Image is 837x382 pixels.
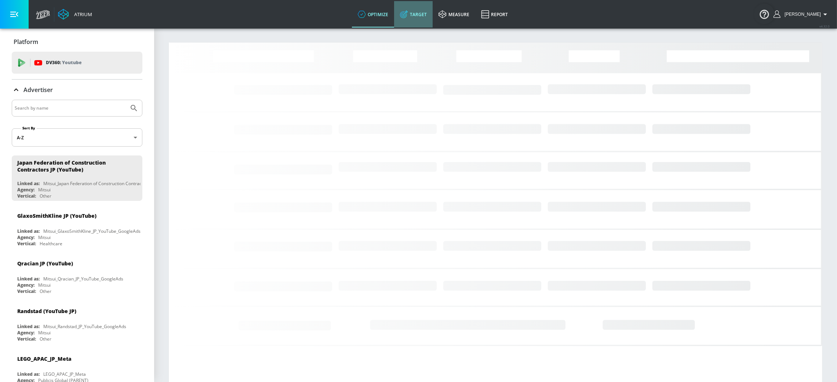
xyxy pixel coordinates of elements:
[17,260,73,267] div: Qracian JP (YouTube)
[58,9,92,20] a: Atrium
[17,234,34,240] div: Agency:
[475,1,514,27] a: Report
[40,336,51,342] div: Other
[17,288,36,294] div: Vertical:
[12,254,142,296] div: Qracian JP (YouTube)Linked as:Mitsui_Qracian_JP_YouTube_GoogleAdsAgency:MitsuiVertical:Other
[12,207,142,249] div: GlaxoSmithKline JP (YouTube)Linked as:Mitsui_GlaxoSmithKline_JP_YouTube_GoogleAdsAgency:MitsuiVer...
[17,355,72,362] div: LEGO_APAC_JP_Meta
[12,32,142,52] div: Platform
[43,228,141,234] div: Mitsui_GlaxoSmithKline_JP_YouTube_GoogleAds
[12,155,142,201] div: Japan Federation of Construction Contractors JP (YouTube)Linked as:Mitsui_Japan Federation of Con...
[43,180,199,187] div: Mitsui_Japan Federation of Construction Contractors_JP_YouTube_GoogleAds
[17,282,34,288] div: Agency:
[40,193,51,199] div: Other
[12,80,142,100] div: Advertiser
[12,128,142,147] div: A-Z
[12,302,142,344] div: Randstad (YouTube JP)Linked as:Mitsui_Randstad_JP_YouTube_GoogleAdsAgency:MitsuiVertical:Other
[43,371,86,377] div: LEGO_APAC_JP_Meta
[17,228,40,234] div: Linked as:
[17,371,40,377] div: Linked as:
[46,59,81,67] p: DV360:
[17,276,40,282] div: Linked as:
[38,282,51,288] div: Mitsui
[17,240,36,247] div: Vertical:
[17,336,36,342] div: Vertical:
[394,1,433,27] a: Target
[17,323,40,330] div: Linked as:
[21,126,37,131] label: Sort By
[352,1,394,27] a: optimize
[40,240,62,247] div: Healthcare
[17,330,34,336] div: Agency:
[12,52,142,74] div: DV360: Youtube
[15,103,126,113] input: Search by name
[38,234,51,240] div: Mitsui
[62,59,81,66] p: Youtube
[774,10,830,19] button: [PERSON_NAME]
[43,276,123,282] div: Mitsui_Qracian_JP_YouTube_GoogleAds
[71,11,92,18] div: Atrium
[754,4,775,24] button: Open Resource Center
[17,212,97,219] div: GlaxoSmithKline JP (YouTube)
[38,330,51,336] div: Mitsui
[17,159,130,173] div: Japan Federation of Construction Contractors JP (YouTube)
[40,288,51,294] div: Other
[433,1,475,27] a: measure
[17,193,36,199] div: Vertical:
[819,24,830,28] span: v 4.32.0
[38,187,51,193] div: Mitsui
[17,180,40,187] div: Linked as:
[23,86,53,94] p: Advertiser
[43,323,126,330] div: Mitsui_Randstad_JP_YouTube_GoogleAds
[17,308,76,315] div: Randstad (YouTube JP)
[14,38,38,46] p: Platform
[17,187,34,193] div: Agency:
[782,12,821,17] span: login as: fumiya.nakamura@mbk-digital.co.jp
